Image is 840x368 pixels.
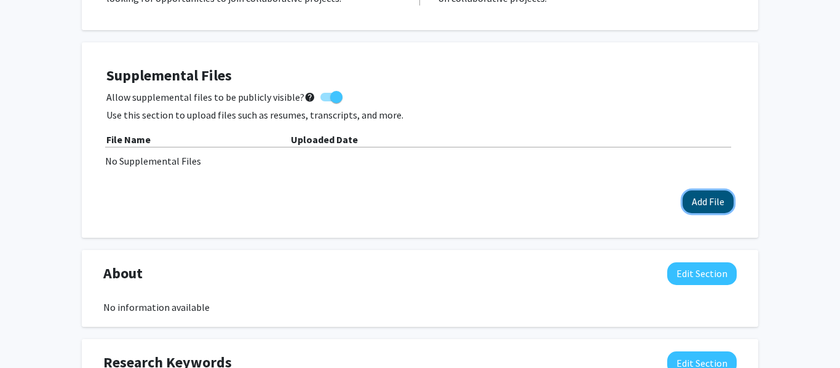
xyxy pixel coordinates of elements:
div: No information available [103,300,737,315]
b: File Name [106,133,151,146]
b: Uploaded Date [291,133,358,146]
span: About [103,262,143,284]
p: Use this section to upload files such as resumes, transcripts, and more. [106,108,734,122]
button: Add File [683,190,734,213]
span: Allow supplemental files to be publicly visible? [106,90,315,104]
h4: Supplemental Files [106,67,734,85]
button: Edit About [667,262,737,285]
div: No Supplemental Files [105,154,735,168]
iframe: Chat [9,313,52,359]
mat-icon: help [304,90,315,104]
